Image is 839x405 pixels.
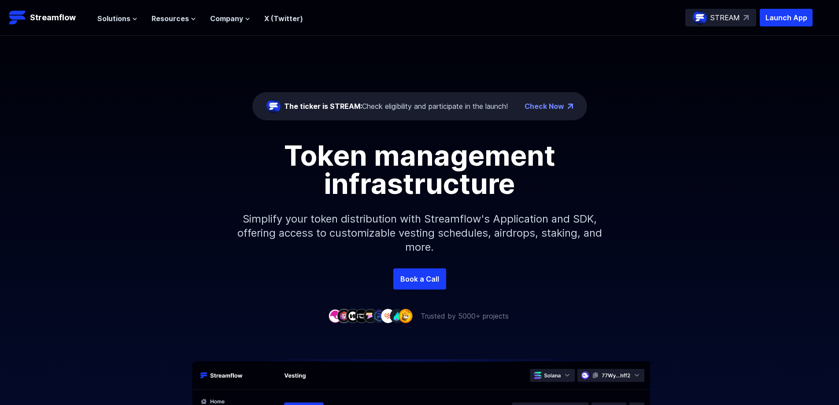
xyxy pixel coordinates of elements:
img: company-6 [372,309,386,323]
img: company-4 [355,309,369,323]
p: Trusted by 5000+ projects [421,311,509,321]
button: Launch App [760,9,813,26]
img: company-7 [381,309,395,323]
p: STREAM [710,12,740,23]
img: company-5 [363,309,377,323]
button: Company [210,13,250,24]
button: Solutions [97,13,137,24]
span: Company [210,13,243,24]
img: Streamflow Logo [9,9,26,26]
span: Solutions [97,13,130,24]
p: Simplify your token distribution with Streamflow's Application and SDK, offering access to custom... [230,198,609,268]
a: X (Twitter) [264,14,303,23]
img: company-9 [399,309,413,323]
img: company-1 [328,309,342,323]
div: Check eligibility and participate in the launch! [284,101,508,111]
img: streamflow-logo-circle.png [693,11,707,25]
a: Check Now [525,101,564,111]
img: streamflow-logo-circle.png [266,99,281,113]
span: Resources [152,13,189,24]
a: Streamflow [9,9,89,26]
a: STREAM [685,9,756,26]
button: Resources [152,13,196,24]
img: top-right-arrow.svg [743,15,749,20]
img: top-right-arrow.png [568,104,573,109]
img: company-3 [346,309,360,323]
img: company-8 [390,309,404,323]
img: company-2 [337,309,351,323]
span: The ticker is STREAM: [284,102,362,111]
a: Book a Call [393,268,446,290]
p: Streamflow [30,11,76,24]
h1: Token management infrastructure [222,141,618,198]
